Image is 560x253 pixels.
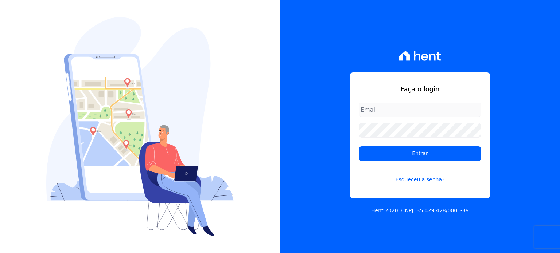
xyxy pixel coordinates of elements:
[371,207,469,214] p: Hent 2020. CNPJ: 35.429.428/0001-39
[359,103,481,117] input: Email
[46,17,234,236] img: Login
[359,167,481,183] a: Esqueceu a senha?
[359,146,481,161] input: Entrar
[359,84,481,94] h1: Faça o login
